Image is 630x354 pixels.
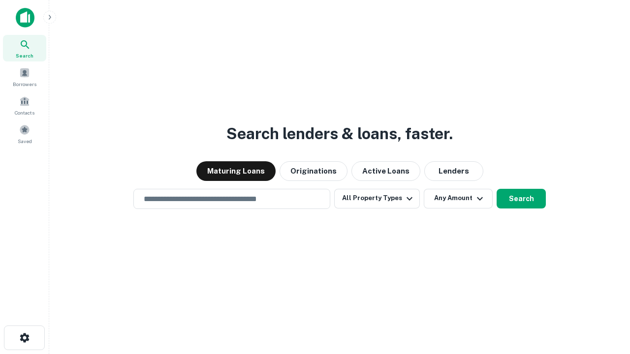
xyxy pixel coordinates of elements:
[3,92,46,118] a: Contacts
[497,189,546,208] button: Search
[581,275,630,323] iframe: Chat Widget
[334,189,420,208] button: All Property Types
[3,35,46,61] a: Search
[424,161,483,181] button: Lenders
[15,109,34,117] span: Contacts
[13,80,36,88] span: Borrowers
[351,161,420,181] button: Active Loans
[280,161,347,181] button: Originations
[196,161,276,181] button: Maturing Loans
[3,120,46,147] a: Saved
[3,63,46,90] a: Borrowers
[424,189,493,208] button: Any Amount
[16,52,33,59] span: Search
[18,137,32,145] span: Saved
[16,8,34,28] img: capitalize-icon.png
[226,122,453,146] h3: Search lenders & loans, faster.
